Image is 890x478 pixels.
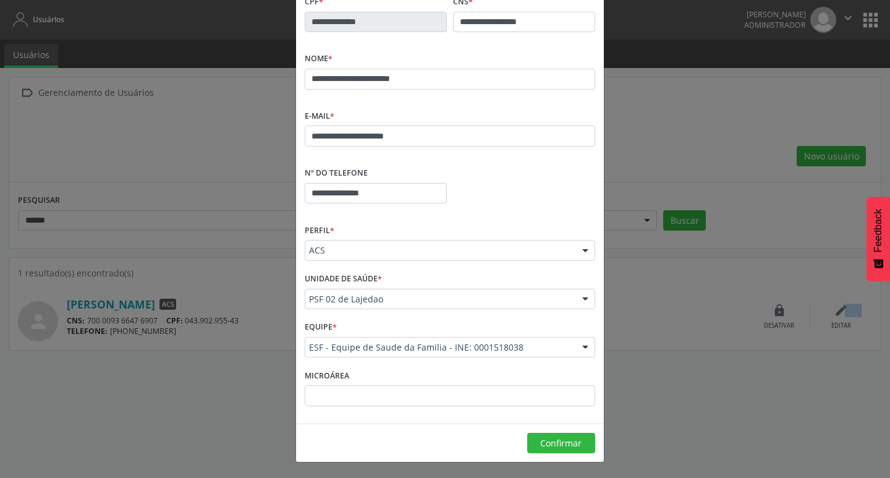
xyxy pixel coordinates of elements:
[309,293,570,305] span: PSF 02 de Lajedao
[305,366,349,385] label: Microárea
[305,49,333,69] label: Nome
[305,318,337,337] label: Equipe
[540,437,582,449] span: Confirmar
[309,341,570,354] span: ESF - Equipe de Saude da Familia - INE: 0001518038
[305,270,382,289] label: Unidade de saúde
[305,107,334,126] label: E-mail
[305,164,368,183] label: Nº do Telefone
[527,433,595,454] button: Confirmar
[867,197,890,281] button: Feedback - Mostrar pesquisa
[305,221,334,240] label: Perfil
[309,244,570,257] span: ACS
[873,209,884,252] span: Feedback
